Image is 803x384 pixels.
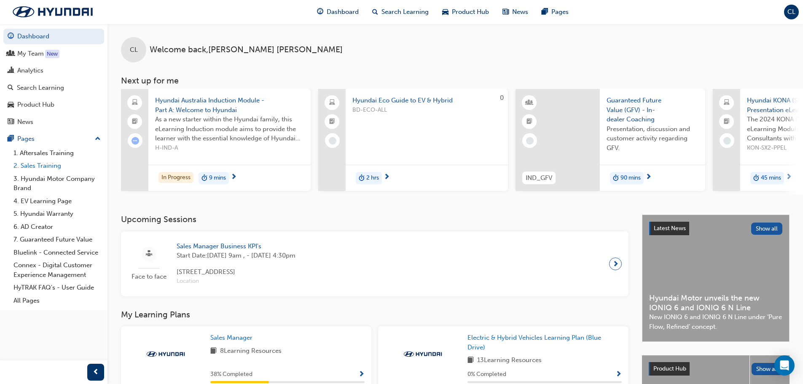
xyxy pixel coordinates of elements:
span: booktick-icon [132,116,138,127]
span: Hyundai Eco Guide to EV & Hybrid [352,96,501,105]
img: Trak [400,350,446,358]
h3: My Learning Plans [121,310,628,320]
span: prev-icon [93,367,99,378]
div: Product Hub [17,100,54,110]
a: car-iconProduct Hub [435,3,496,21]
span: car-icon [442,7,448,17]
a: Face to faceSales Manager Business KPI'sStart Date:[DATE] 9am , - [DATE] 4:30pm[STREET_ADDRESS]Lo... [128,238,622,290]
a: Dashboard [3,29,104,44]
a: 0Hyundai Eco Guide to EV & HybridBD-ECO-ALLduration-icon2 hrs [318,89,508,191]
span: news-icon [8,118,14,126]
div: Tooltip anchor [45,50,59,58]
span: 2 hrs [366,173,379,183]
span: Location [177,277,295,286]
span: search-icon [372,7,378,17]
a: Sales Manager [210,333,256,343]
button: Show Progress [358,369,365,380]
h3: Upcoming Sessions [121,215,628,224]
span: News [512,7,528,17]
span: booktick-icon [329,116,335,127]
a: Analytics [3,63,104,78]
span: laptop-icon [329,97,335,108]
span: duration-icon [613,173,619,184]
span: learningRecordVerb_NONE-icon [723,137,731,145]
a: Search Learning [3,80,104,96]
span: chart-icon [8,67,14,75]
a: pages-iconPages [535,3,575,21]
span: book-icon [467,355,474,366]
a: News [3,114,104,130]
span: pages-icon [542,7,548,17]
span: [STREET_ADDRESS] [177,267,295,277]
span: learningRecordVerb_NONE-icon [329,137,336,145]
span: IND_GFV [526,173,552,183]
span: learningResourceType_INSTRUCTOR_LED-icon [526,97,532,108]
a: Hyundai Australia Induction Module - Part A: Welcome to HyundaiAs a new starter within the Hyunda... [121,89,311,191]
div: Open Intercom Messenger [774,355,795,376]
a: Product Hub [3,97,104,113]
span: laptop-icon [132,97,138,108]
span: news-icon [502,7,509,17]
div: News [17,117,33,127]
img: Trak [142,350,189,358]
span: next-icon [231,174,237,181]
span: duration-icon [359,173,365,184]
span: duration-icon [201,173,207,184]
span: BD-ECO-ALL [352,105,501,115]
span: Latest News [654,225,686,232]
span: Hyundai Australia Induction Module - Part A: Welcome to Hyundai [155,96,304,115]
span: next-icon [645,174,652,181]
span: Hyundai Motor unveils the new IONIQ 6 and IONIQ 6 N Line [649,293,782,312]
span: search-icon [8,84,13,92]
a: Bluelink - Connected Service [10,246,104,259]
span: 13 Learning Resources [477,355,542,366]
span: guage-icon [8,33,14,40]
div: Analytics [17,66,43,75]
span: car-icon [8,101,14,109]
button: Show Progress [615,369,622,380]
a: 2. Sales Training [10,159,104,172]
span: sessionType_FACE_TO_FACE-icon [146,249,152,259]
a: Connex - Digital Customer Experience Management [10,259,104,281]
span: Product Hub [653,365,686,372]
button: CL [784,5,799,19]
a: guage-iconDashboard [310,3,365,21]
span: 8 Learning Resources [220,346,282,357]
span: 45 mins [761,173,781,183]
span: Sales Manager [210,334,252,341]
a: 1. Aftersales Training [10,147,104,160]
span: 0 [500,94,504,102]
a: Trak [4,3,101,21]
span: duration-icon [753,173,759,184]
span: laptop-icon [724,97,730,108]
span: 38 % Completed [210,370,252,379]
button: Pages [3,131,104,147]
a: Latest NewsShow allHyundai Motor unveils the new IONIQ 6 and IONIQ 6 N LineNew IONIQ 6 and IONIQ ... [642,215,790,342]
span: Pages [551,7,569,17]
span: Show Progress [358,371,365,379]
a: 3. Hyundai Motor Company Brand [10,172,104,195]
button: Show all [751,223,783,235]
span: up-icon [95,134,101,145]
span: Presentation, discussion and customer activity regarding GFV. [607,124,698,153]
a: news-iconNews [496,3,535,21]
div: My Team [17,49,44,59]
button: Show all [752,363,783,375]
span: New IONIQ 6 and IONIQ 6 N Line under ‘Pure Flow, Refined’ concept. [649,312,782,331]
span: booktick-icon [724,116,730,127]
span: next-icon [384,174,390,181]
span: CL [787,7,795,17]
a: IND_GFVGuaranteed Future Value (GFV) - In-dealer CoachingPresentation, discussion and customer ac... [516,89,705,191]
span: CL [130,45,138,55]
span: people-icon [8,50,14,58]
span: Search Learning [381,7,429,17]
div: Search Learning [17,83,64,93]
a: All Pages [10,294,104,307]
span: book-icon [210,346,217,357]
div: In Progress [158,172,193,183]
span: Dashboard [327,7,359,17]
a: Latest NewsShow all [649,222,782,235]
a: 6. AD Creator [10,220,104,234]
span: Start Date: [DATE] 9am , - [DATE] 4:30pm [177,251,295,260]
